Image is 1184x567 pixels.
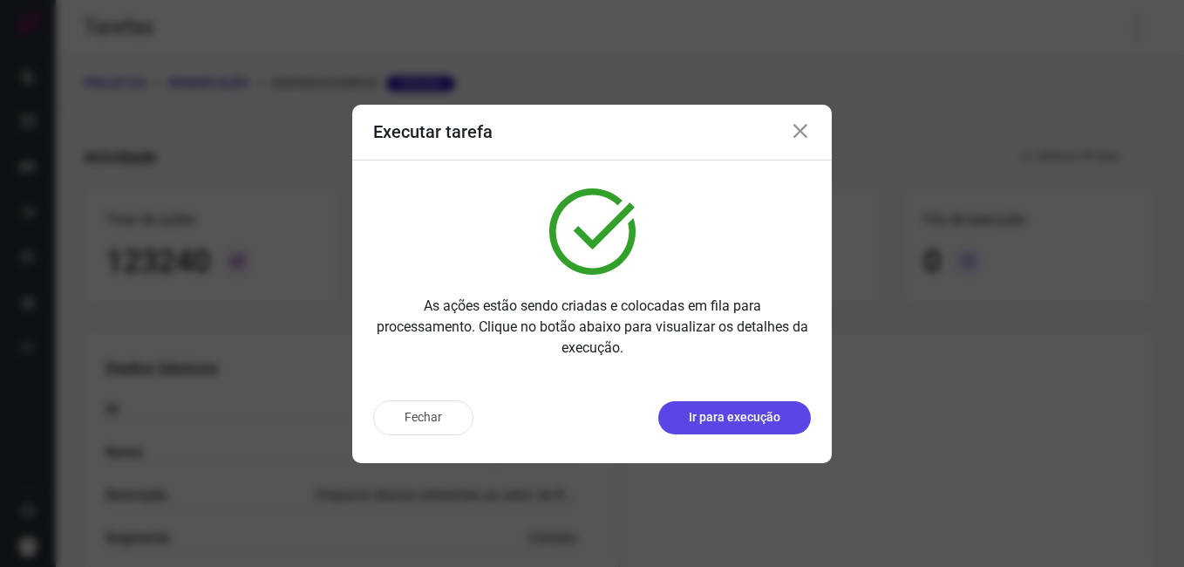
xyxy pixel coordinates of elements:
p: As ações estão sendo criadas e colocadas em fila para processamento. Clique no botão abaixo para ... [373,296,811,359]
button: Ir para execução [658,401,811,434]
img: verified.svg [549,188,636,275]
p: Ir para execução [689,408,780,427]
button: Fechar [373,400,473,435]
h3: Executar tarefa [373,121,493,142]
